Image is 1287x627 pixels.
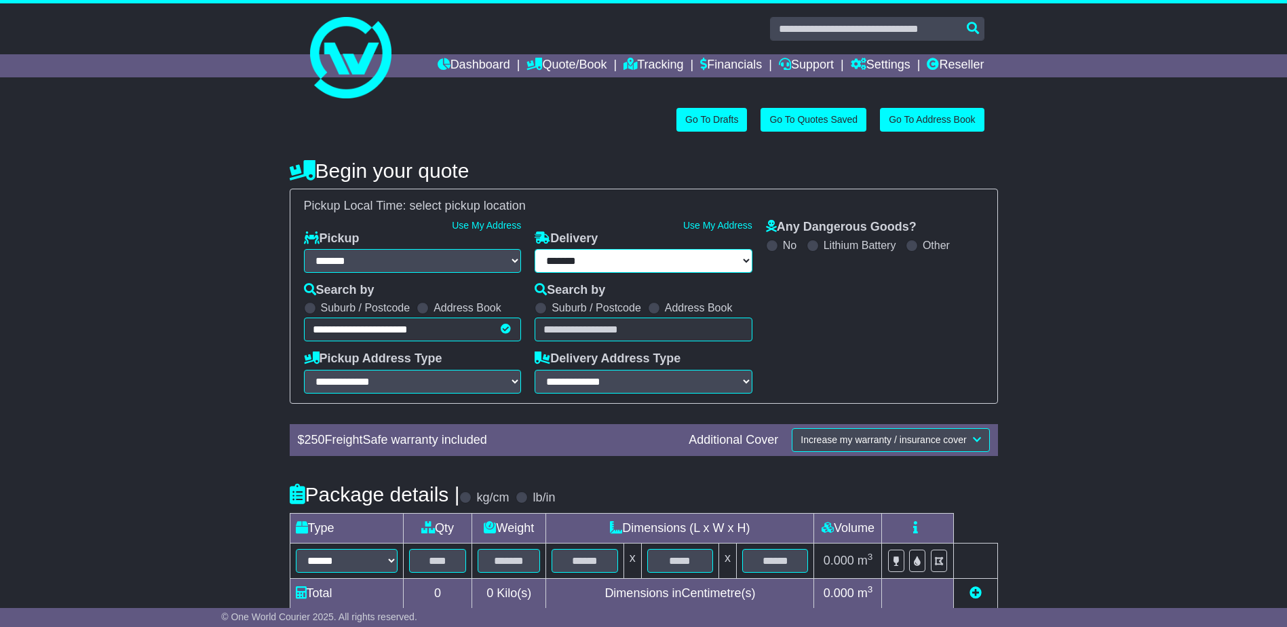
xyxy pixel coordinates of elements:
label: Suburb / Postcode [552,301,641,314]
label: kg/cm [476,491,509,506]
a: Settings [851,54,910,77]
td: Type [290,513,403,543]
sup: 3 [868,552,873,562]
span: © One World Courier 2025. All rights reserved. [221,611,417,622]
div: Pickup Local Time: [297,199,991,214]
label: Pickup [304,231,360,246]
a: Reseller [927,54,984,77]
h4: Begin your quote [290,159,998,182]
a: Go To Address Book [880,108,984,132]
label: lb/in [533,491,555,506]
a: Use My Address [683,220,752,231]
td: Weight [472,513,546,543]
label: Lithium Battery [824,239,896,252]
label: Delivery Address Type [535,351,680,366]
span: m [858,586,873,600]
td: x [623,543,641,578]
a: Financials [700,54,762,77]
span: 250 [305,433,325,446]
div: Additional Cover [682,433,785,448]
sup: 3 [868,584,873,594]
a: Go To Quotes Saved [761,108,866,132]
span: select pickup location [410,199,526,212]
td: Total [290,578,403,608]
label: Any Dangerous Goods? [766,220,917,235]
a: Support [779,54,834,77]
span: 0.000 [824,554,854,567]
button: Increase my warranty / insurance cover [792,428,989,452]
span: m [858,554,873,567]
label: Address Book [665,301,733,314]
label: Delivery [535,231,598,246]
td: Dimensions in Centimetre(s) [546,578,814,608]
a: Tracking [623,54,683,77]
label: Other [923,239,950,252]
td: Volume [814,513,882,543]
label: Pickup Address Type [304,351,442,366]
a: Go To Drafts [676,108,747,132]
td: 0 [403,578,472,608]
td: Kilo(s) [472,578,546,608]
a: Quote/Book [526,54,607,77]
label: Address Book [434,301,501,314]
label: Search by [304,283,374,298]
span: Increase my warranty / insurance cover [801,434,966,445]
a: Add new item [969,586,982,600]
div: $ FreightSafe warranty included [291,433,683,448]
h4: Package details | [290,483,460,506]
span: 0.000 [824,586,854,600]
a: Use My Address [452,220,521,231]
a: Dashboard [438,54,510,77]
td: Qty [403,513,472,543]
label: No [783,239,796,252]
label: Suburb / Postcode [321,301,410,314]
td: Dimensions (L x W x H) [546,513,814,543]
span: 0 [486,586,493,600]
td: x [719,543,737,578]
label: Search by [535,283,605,298]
